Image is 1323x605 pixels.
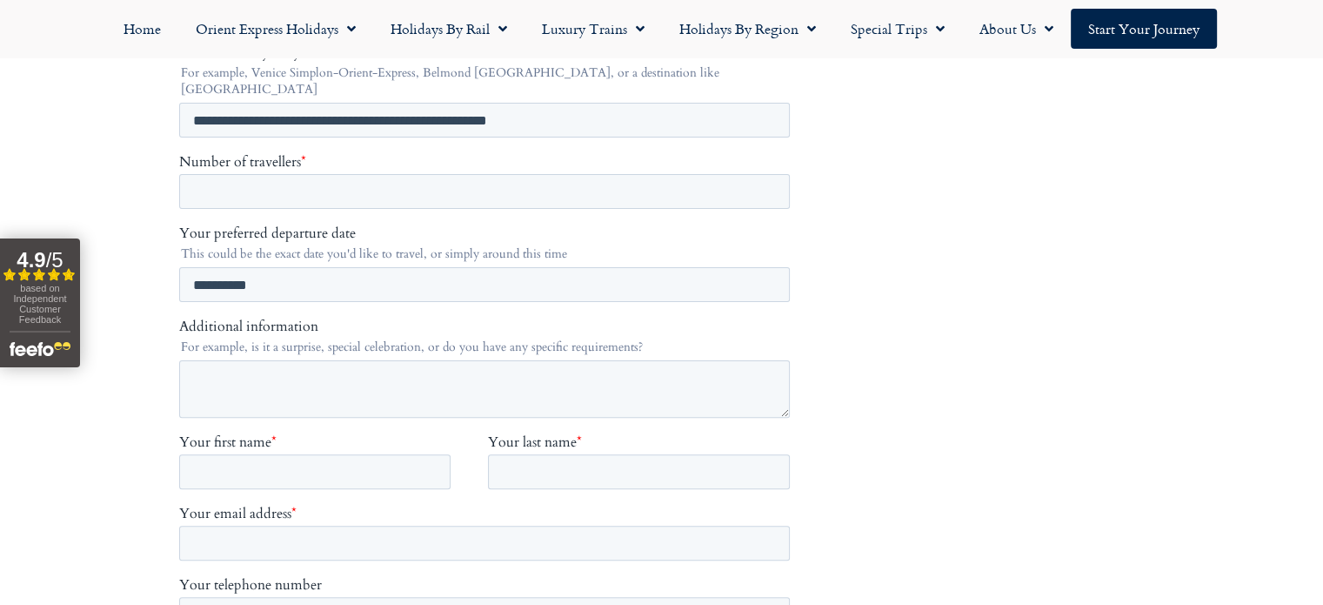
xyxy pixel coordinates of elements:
[833,9,962,49] a: Special Trips
[309,389,398,408] span: Your last name
[962,9,1071,49] a: About Us
[9,9,1314,49] nav: Menu
[106,9,178,49] a: Home
[178,9,373,49] a: Orient Express Holidays
[525,9,662,49] a: Luxury Trains
[1071,9,1217,49] a: Start your Journey
[373,9,525,49] a: Holidays by Rail
[662,9,833,49] a: Holidays by Region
